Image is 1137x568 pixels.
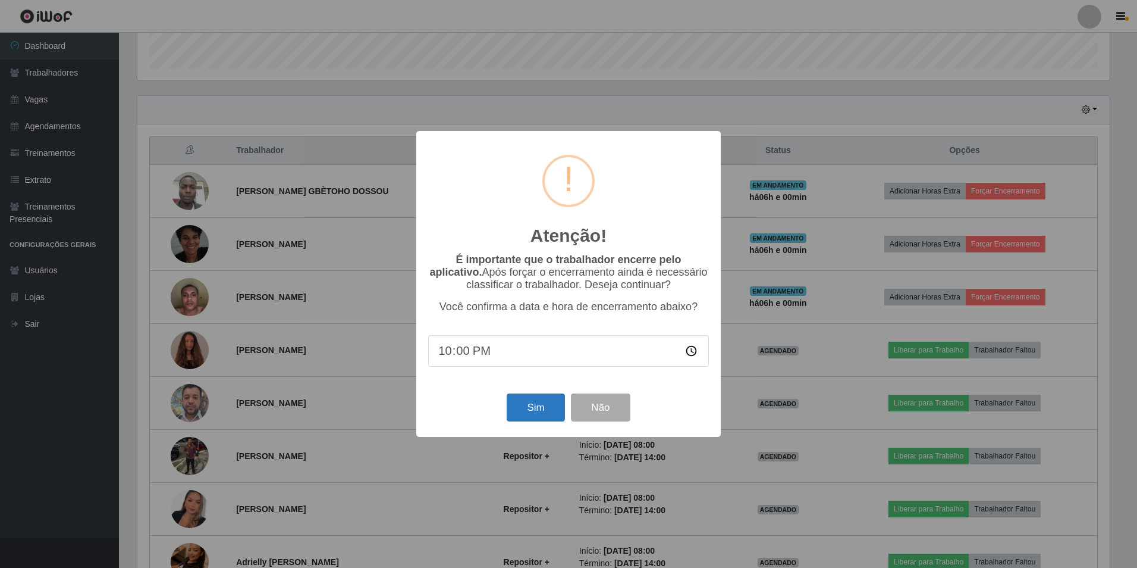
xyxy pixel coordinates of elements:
[428,254,709,291] p: Após forçar o encerramento ainda é necessário classificar o trabalhador. Deseja continuar?
[428,301,709,313] p: Você confirma a data e hora de encerramento abaixo?
[429,254,681,278] b: É importante que o trabalhador encerre pelo aplicativo.
[571,394,630,422] button: Não
[507,394,564,422] button: Sim
[530,225,607,246] h2: Atenção!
